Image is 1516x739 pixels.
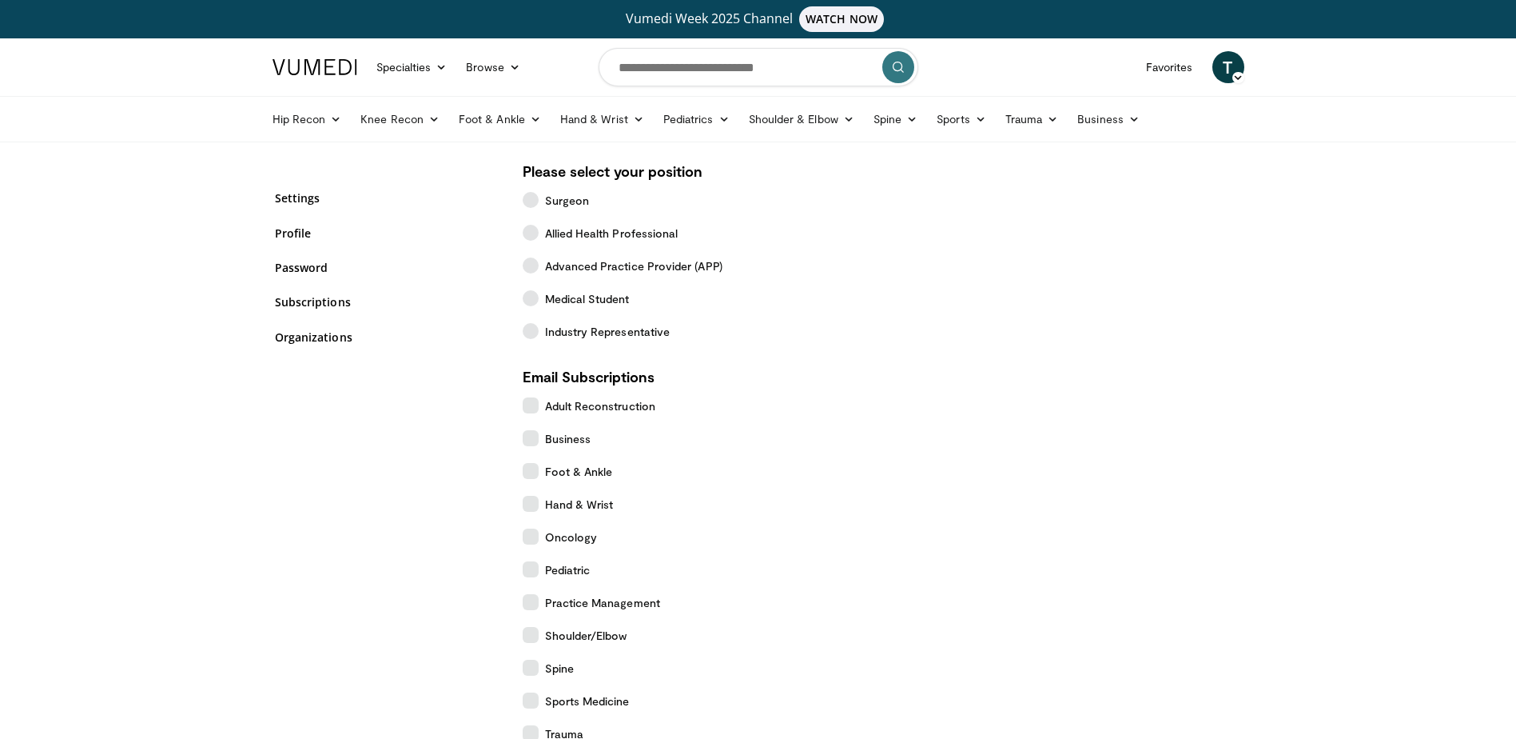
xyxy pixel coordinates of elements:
[523,162,702,180] strong: Please select your position
[545,594,660,611] span: Practice Management
[545,258,722,274] span: Advanced Practice Provider (APP)
[367,51,457,83] a: Specialties
[545,463,613,480] span: Foot & Ankle
[275,329,499,346] a: Organizations
[545,660,574,677] span: Spine
[523,368,655,385] strong: Email Subscriptions
[996,103,1068,135] a: Trauma
[545,397,655,414] span: Adult Reconstruction
[449,103,551,135] a: Foot & Ankle
[273,59,357,75] img: VuMedi Logo
[1136,51,1203,83] a: Favorites
[545,430,591,447] span: Business
[545,561,591,578] span: Pediatric
[275,259,499,276] a: Password
[275,190,499,206] a: Settings
[1068,103,1149,135] a: Business
[275,6,1242,32] a: Vumedi Week 2025 ChannelWATCH NOW
[927,103,996,135] a: Sports
[545,225,678,242] span: Allied Health Professional
[275,225,499,242] a: Profile
[545,192,590,209] span: Surgeon
[545,693,630,709] span: Sports Medicine
[545,290,630,307] span: Medical Student
[864,103,927,135] a: Spine
[545,627,627,644] span: Shoulder/Elbow
[739,103,864,135] a: Shoulder & Elbow
[351,103,449,135] a: Knee Recon
[275,294,499,310] a: Subscriptions
[551,103,654,135] a: Hand & Wrist
[456,51,530,83] a: Browse
[1212,51,1244,83] a: T
[545,496,614,513] span: Hand & Wrist
[263,103,352,135] a: Hip Recon
[654,103,739,135] a: Pediatrics
[545,323,670,340] span: Industry Representative
[799,6,884,32] span: WATCH NOW
[599,48,918,86] input: Search topics, interventions
[545,529,598,545] span: Oncology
